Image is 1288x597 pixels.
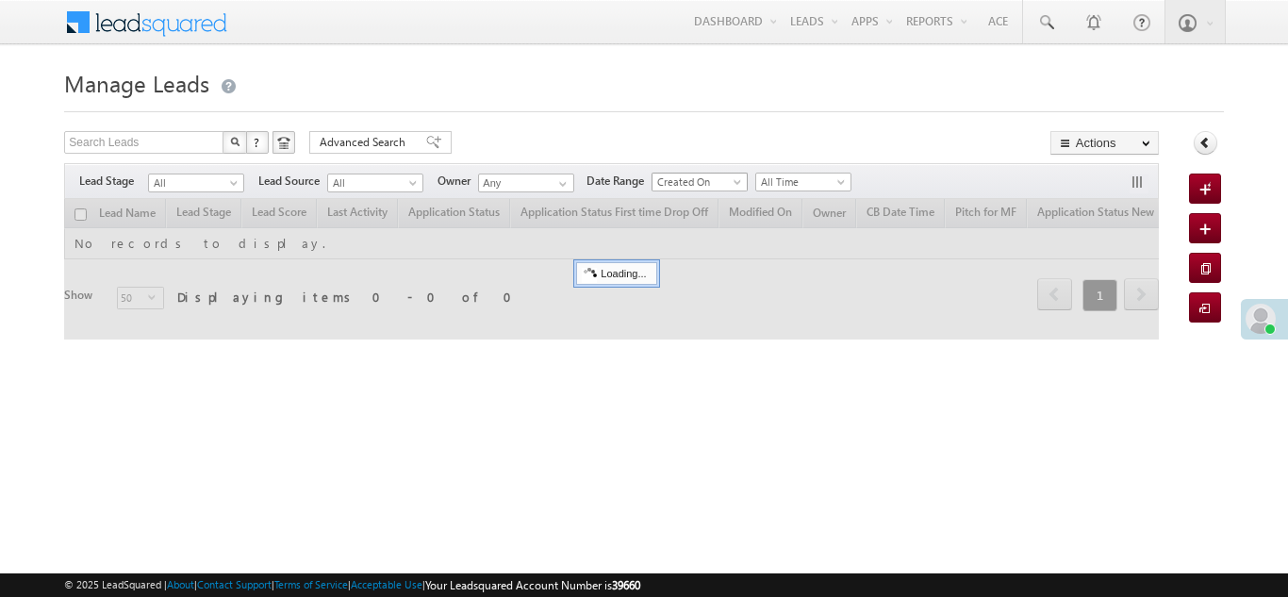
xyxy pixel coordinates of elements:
[612,578,640,592] span: 39660
[148,174,244,192] a: All
[1050,131,1159,155] button: Actions
[274,578,348,590] a: Terms of Service
[79,173,148,190] span: Lead Stage
[755,173,851,191] a: All Time
[576,262,656,285] div: Loading...
[351,578,422,590] a: Acceptable Use
[197,578,272,590] a: Contact Support
[328,174,418,191] span: All
[64,68,209,98] span: Manage Leads
[167,578,194,590] a: About
[478,174,574,192] input: Type to Search
[586,173,652,190] span: Date Range
[258,173,327,190] span: Lead Source
[254,134,262,150] span: ?
[246,131,269,154] button: ?
[64,576,640,594] span: © 2025 LeadSquared | | | | |
[652,173,748,191] a: Created On
[149,174,239,191] span: All
[425,578,640,592] span: Your Leadsquared Account Number is
[327,174,423,192] a: All
[756,174,846,191] span: All Time
[320,134,411,151] span: Advanced Search
[549,174,572,193] a: Show All Items
[230,137,239,146] img: Search
[652,174,742,191] span: Created On
[438,173,478,190] span: Owner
